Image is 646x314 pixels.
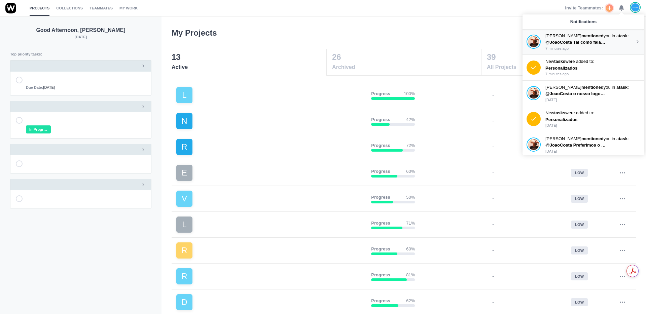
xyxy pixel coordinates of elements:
p: Top priority tasks: [10,51,151,57]
a: Antonio Lopes [PERSON_NAME]mentionedyou in atask: @JoaoCosta Preferimos o mock up V4, mas em vez ... [527,135,640,154]
a: Newtaskswere added to: Personalizados [DATE] [527,110,640,128]
p: 39 [487,51,635,63]
img: winio [5,3,16,13]
p: 50% [406,194,415,201]
p: 81% [406,272,415,278]
p: - [492,195,494,202]
a: Antonio Lopes [PERSON_NAME]mentionedyou in atask: @JoaoCosta Tal como falámos há pouco, aqui fica... [527,33,640,51]
a: N [176,113,366,129]
p: [DATE] [545,97,640,103]
a: L [176,87,366,103]
p: Progress [371,220,390,227]
a: Newtaskswere added to: Personalizados 7 minutes ago [527,58,640,77]
img: Antonio Lopes [528,36,539,47]
a: R [176,268,366,284]
p: [PERSON_NAME] you in a : [545,84,640,91]
p: Notifications [570,18,597,25]
span: Archived [332,63,481,71]
p: - [492,247,494,254]
p: - [492,118,494,124]
div: R [176,139,192,155]
span: All Projects [487,63,635,71]
div: L [176,87,192,103]
img: Antonio Lopes [528,139,539,150]
p: Progress [371,194,390,201]
p: - [492,273,494,280]
strong: tasks [554,110,565,115]
strong: task [619,85,627,90]
a: L [176,217,366,233]
span: In Progress [26,125,51,134]
strong: mentioned [581,136,604,141]
span: Active [172,63,326,71]
strong: tasks [554,59,565,64]
p: Progress [371,298,390,304]
p: New were added to: [545,110,640,116]
div: L [176,217,192,233]
div: low [571,246,588,255]
a: D [176,294,366,310]
div: N [176,113,192,129]
div: low [571,195,588,203]
p: 100% [404,90,415,97]
p: Progress [371,246,390,252]
p: 42% [406,116,415,123]
p: Good Afternoon, [PERSON_NAME] [10,26,151,34]
div: R [176,268,192,284]
span: Invite Teammates: [565,5,603,11]
a: Antonio Lopes [PERSON_NAME]mentionedyou in atask: @JoaoCosta o nosso logotico ao meio em grande e... [527,84,640,103]
div: R [176,242,192,259]
p: [PERSON_NAME] you in a : [545,33,635,39]
a: V [176,191,366,207]
div: low [571,272,588,281]
a: R [176,242,366,259]
p: - [492,299,494,306]
p: - [492,144,494,150]
strong: task [619,136,627,141]
div: D [176,294,192,310]
p: Personalizados [545,65,606,72]
a: R [176,139,366,155]
strong: mentioned [581,85,604,90]
p: Progress [371,116,390,123]
p: 7 minutes ago [545,71,640,77]
p: 7 minutes ago [545,46,635,51]
div: low [571,298,588,307]
h3: My Projects [172,27,217,39]
p: Progress [371,90,390,97]
p: [DATE] [545,123,640,128]
p: 62% [406,298,415,304]
p: [PERSON_NAME] you in a : [545,135,640,142]
p: Progress [371,272,390,278]
p: Progress [371,168,390,175]
p: 72% [406,142,415,149]
strong: mentioned [581,33,604,38]
a: E [176,165,366,181]
p: - [492,92,494,99]
p: 26 [332,51,481,63]
img: João Tosta [631,3,639,12]
div: E [176,165,192,181]
p: 60% [406,246,415,252]
p: 71% [406,220,415,227]
span: [DATE] [26,85,55,90]
p: 13 [172,51,326,63]
div: low [571,221,588,229]
p: - [492,221,494,228]
strong: Due Date: [26,85,43,89]
p: New were added to: [545,58,640,65]
p: [DATE] [10,34,151,40]
strong: task [619,33,627,38]
p: [DATE] [545,149,640,154]
div: low [571,169,588,177]
div: V [176,191,192,207]
p: 60% [406,168,415,175]
img: Antonio Lopes [528,87,539,99]
p: Personalizados [545,116,606,123]
p: Progress [371,142,390,149]
p: - [492,169,494,176]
